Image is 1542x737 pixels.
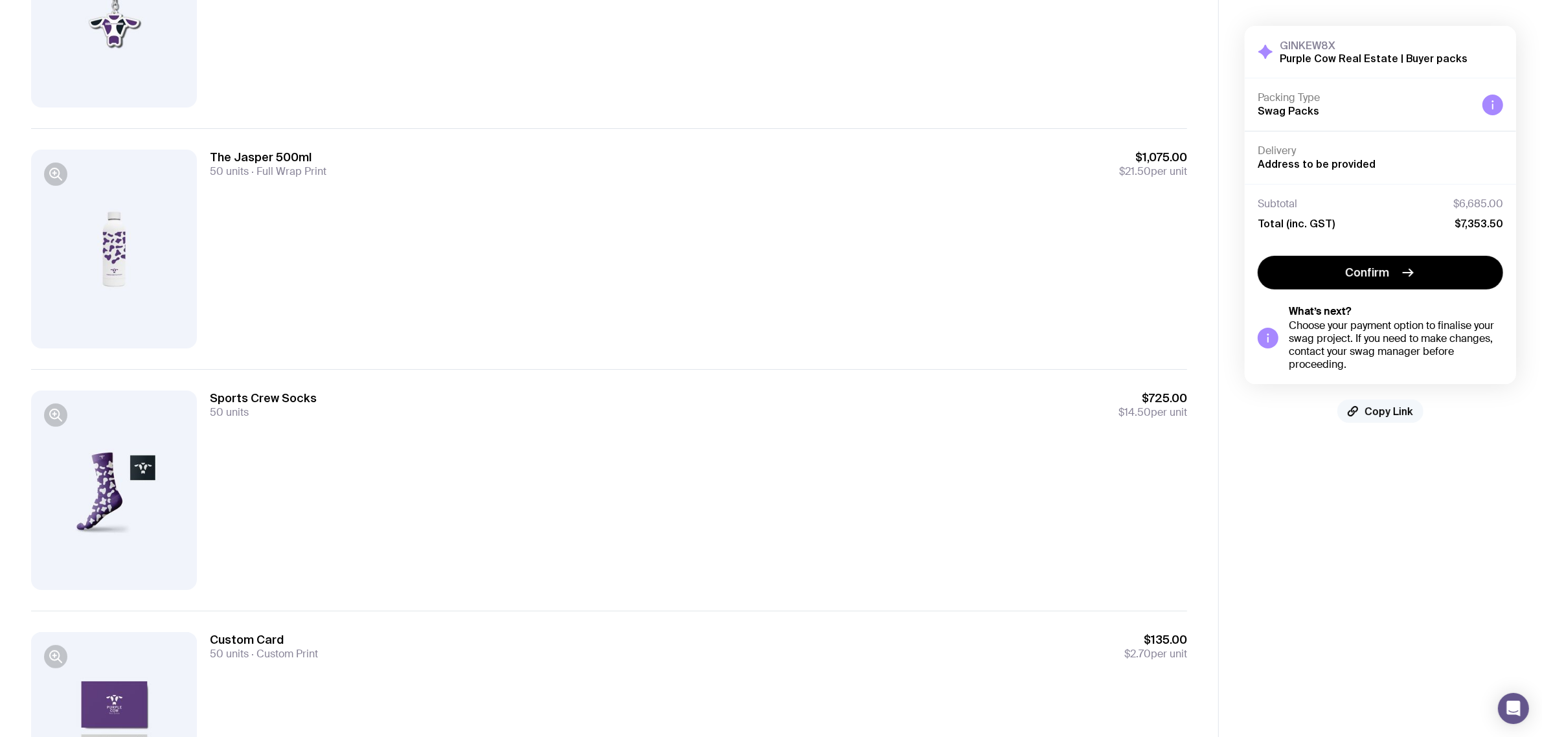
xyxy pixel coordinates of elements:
[210,150,326,165] h3: The Jasper 500ml
[1258,256,1503,289] button: Confirm
[249,164,326,178] span: Full Wrap Print
[1337,400,1423,423] button: Copy Link
[1119,165,1187,178] span: per unit
[1258,105,1319,117] span: Swag Packs
[1119,150,1187,165] span: $1,075.00
[1453,198,1503,210] span: $6,685.00
[1280,39,1468,52] h3: GINKEW8X
[1118,391,1187,406] span: $725.00
[1289,305,1503,318] h5: What’s next?
[1455,217,1503,230] span: $7,353.50
[1280,52,1468,65] h2: Purple Cow Real Estate | Buyer packs
[249,647,318,661] span: Custom Print
[1124,647,1151,661] span: $2.70
[210,164,249,178] span: 50 units
[1346,265,1390,280] span: Confirm
[1498,693,1529,724] div: Open Intercom Messenger
[210,391,317,406] h3: Sports Crew Socks
[1258,144,1503,157] h4: Delivery
[210,405,249,419] span: 50 units
[1258,91,1472,104] h4: Packing Type
[1258,198,1297,210] span: Subtotal
[1118,406,1187,419] span: per unit
[1124,648,1187,661] span: per unit
[1258,217,1335,230] span: Total (inc. GST)
[210,632,318,648] h3: Custom Card
[210,647,249,661] span: 50 units
[1289,319,1503,371] div: Choose your payment option to finalise your swag project. If you need to make changes, contact yo...
[1124,632,1187,648] span: $135.00
[1258,158,1376,170] span: Address to be provided
[1365,405,1413,418] span: Copy Link
[1119,164,1151,178] span: $21.50
[1118,405,1151,419] span: $14.50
